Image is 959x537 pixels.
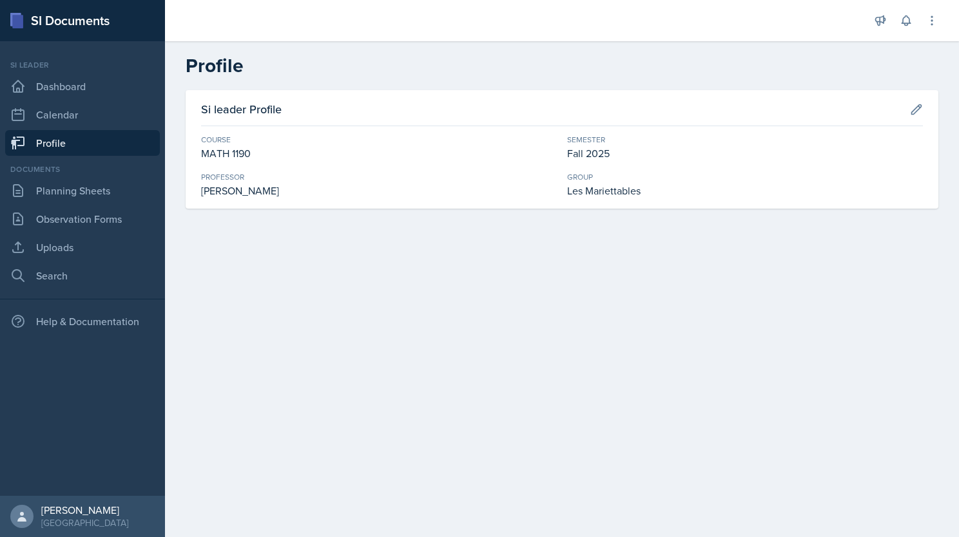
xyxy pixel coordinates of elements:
[567,146,923,161] div: Fall 2025
[5,308,160,334] div: Help & Documentation
[201,100,282,118] h3: Si leader Profile
[5,234,160,260] a: Uploads
[41,504,128,516] div: [PERSON_NAME]
[567,183,923,198] div: Les Mariettables
[201,134,557,146] div: Course
[201,146,557,161] div: MATH 1190
[567,171,923,183] div: Group
[5,263,160,288] a: Search
[201,171,557,183] div: Professor
[186,54,938,77] h2: Profile
[5,206,160,232] a: Observation Forms
[5,164,160,175] div: Documents
[5,130,160,156] a: Profile
[5,73,160,99] a: Dashboard
[5,59,160,71] div: Si leader
[5,178,160,203] a: Planning Sheets
[41,516,128,529] div: [GEOGRAPHIC_DATA]
[567,134,923,146] div: Semester
[5,102,160,127] a: Calendar
[201,183,557,198] div: [PERSON_NAME]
